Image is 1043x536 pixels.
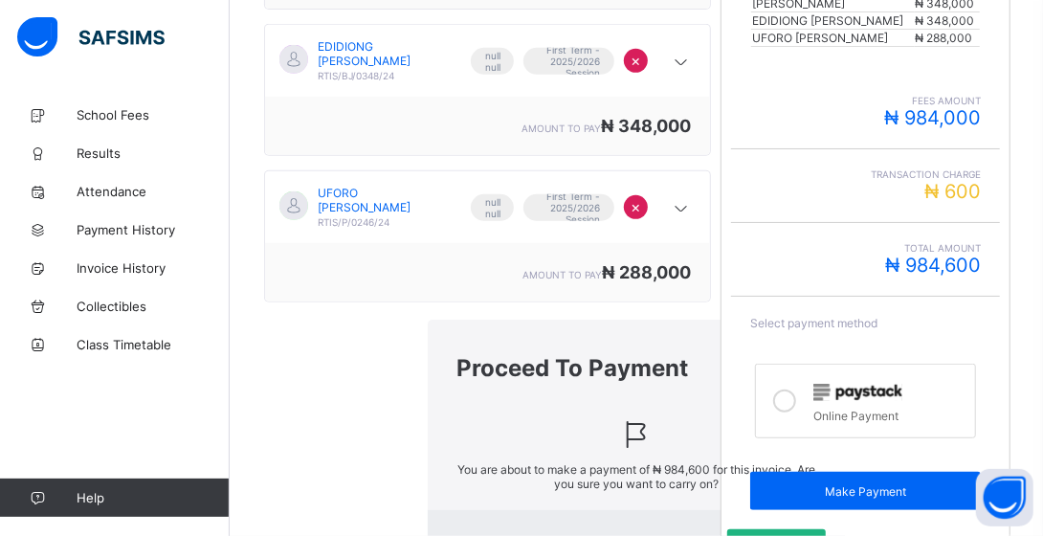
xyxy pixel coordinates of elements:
[670,199,693,218] i: arrow
[318,70,394,81] span: RTIS/BJ/0348/24
[77,337,230,352] span: Class Timetable
[456,354,816,382] h1: Proceed To Payment
[750,316,877,330] span: Select payment method
[77,260,230,276] span: Invoice History
[77,107,230,123] span: School Fees
[77,490,229,505] span: Help
[17,17,165,57] img: safsims
[602,262,691,282] span: ₦ 288,000
[751,12,915,30] td: EDIDIONG [PERSON_NAME]
[521,123,601,134] span: amount to pay
[264,170,711,302] div: [object Object]
[264,24,711,156] div: [object Object]
[670,53,693,72] i: arrow
[601,116,691,136] span: ₦ 348,000
[538,44,600,78] span: First Term - 2025/2026 Session
[885,254,981,277] span: ₦ 984,600
[976,469,1033,526] button: Open asap
[813,404,965,423] div: Online Payment
[631,197,641,216] span: ×
[631,51,641,70] span: ×
[456,462,816,491] span: You are about to make a payment of for this invoice. Are you sure you want to carry on?
[916,13,975,28] span: ₦ 348,000
[485,196,500,219] span: null null
[765,484,966,499] span: Make Payment
[77,222,230,237] span: Payment History
[77,184,230,199] span: Attendance
[751,30,915,47] td: UFORO [PERSON_NAME]
[77,299,230,314] span: Collectibles
[884,106,981,129] span: ₦ 984,000
[318,186,452,214] span: UFORO [PERSON_NAME]
[77,145,230,161] span: Results
[318,39,452,68] span: EDIDIONG [PERSON_NAME]
[318,216,389,228] span: RTIS/P/0246/24
[522,269,602,280] span: amount to pay
[750,168,981,180] span: Transaction charge
[538,190,600,225] span: First Term - 2025/2026 Session
[750,242,981,254] span: Total Amount
[750,95,981,106] span: fees amount
[916,31,973,45] span: ₦ 288,000
[653,462,710,477] span: ₦ 984,600
[813,384,902,401] img: paystack.0b99254114f7d5403c0525f3550acd03.svg
[485,50,500,73] span: null null
[924,180,981,203] span: ₦ 600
